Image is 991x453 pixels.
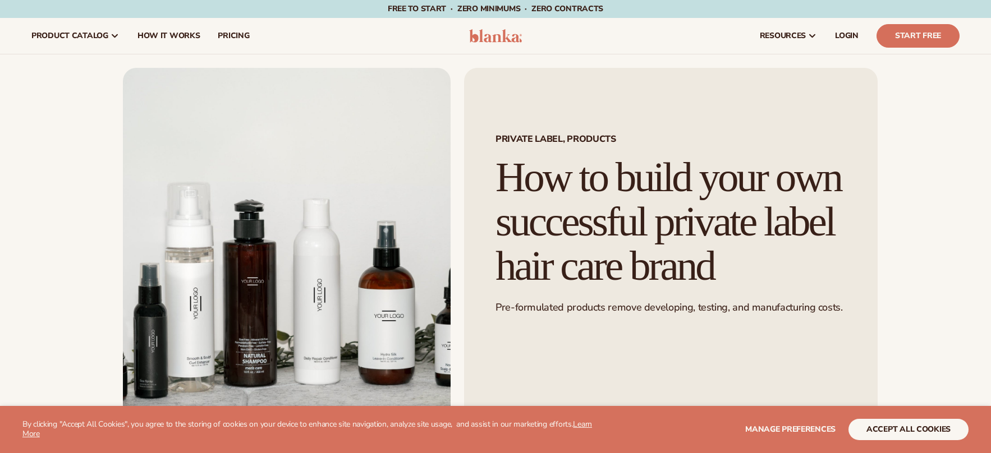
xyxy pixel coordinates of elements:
[22,18,129,54] a: product catalog
[137,31,200,40] span: How It Works
[826,18,868,54] a: LOGIN
[469,29,522,43] img: logo
[31,31,108,40] span: product catalog
[495,301,846,314] p: Pre-formulated products remove developing, testing, and manufacturing costs.
[209,18,258,54] a: pricing
[848,419,969,440] button: accept all cookies
[218,31,249,40] span: pricing
[123,68,451,430] img: Blanka private label hair care products for women and men
[495,155,846,288] h1: How to build your own successful private label hair care brand
[129,18,209,54] a: How It Works
[835,31,859,40] span: LOGIN
[745,424,836,434] span: Manage preferences
[388,3,603,14] span: Free to start · ZERO minimums · ZERO contracts
[751,18,826,54] a: resources
[745,419,836,440] button: Manage preferences
[495,135,846,144] span: Private label, Products
[22,419,592,439] a: Learn More
[22,420,596,439] p: By clicking "Accept All Cookies", you agree to the storing of cookies on your device to enhance s...
[877,24,960,48] a: Start Free
[760,31,806,40] span: resources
